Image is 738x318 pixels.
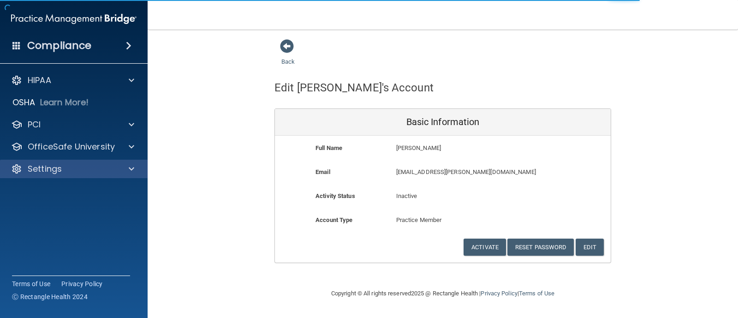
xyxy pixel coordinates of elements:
[481,290,517,297] a: Privacy Policy
[396,215,490,226] p: Practice Member
[61,279,103,288] a: Privacy Policy
[315,144,342,151] b: Full Name
[281,47,295,65] a: Back
[274,279,611,308] div: Copyright © All rights reserved 2025 @ Rectangle Health | |
[11,141,134,152] a: OfficeSafe University
[28,163,62,174] p: Settings
[28,75,51,86] p: HIPAA
[579,253,727,289] iframe: Drift Widget Chat Controller
[12,292,88,301] span: Ⓒ Rectangle Health 2024
[274,82,434,94] h4: Edit [PERSON_NAME]'s Account
[12,97,36,108] p: OSHA
[11,75,134,86] a: HIPAA
[507,239,574,256] button: Reset Password
[396,167,543,178] p: [EMAIL_ADDRESS][PERSON_NAME][DOMAIN_NAME]
[11,119,134,130] a: PCI
[576,239,604,256] button: Edit
[464,239,506,256] button: Activate
[275,109,611,136] div: Basic Information
[11,10,137,28] img: PMB logo
[396,191,490,202] p: Inactive
[27,39,91,52] h4: Compliance
[396,143,543,154] p: [PERSON_NAME]
[315,168,330,175] b: Email
[28,141,115,152] p: OfficeSafe University
[12,279,50,288] a: Terms of Use
[519,290,554,297] a: Terms of Use
[11,163,134,174] a: Settings
[28,119,41,130] p: PCI
[315,192,355,199] b: Activity Status
[40,97,89,108] p: Learn More!
[315,216,352,223] b: Account Type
